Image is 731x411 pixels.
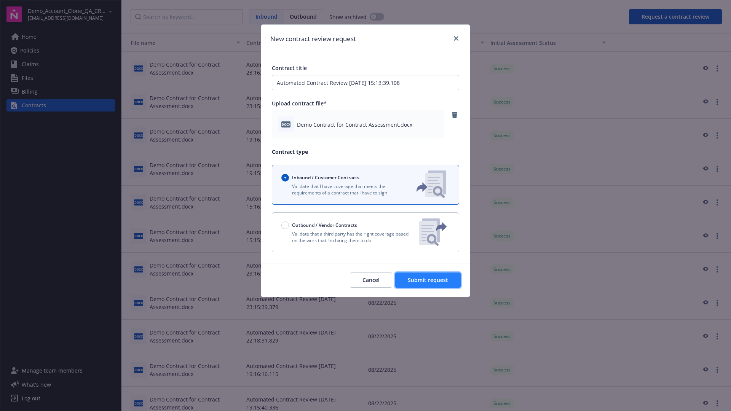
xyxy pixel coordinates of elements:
[281,183,404,196] p: Validate that I have coverage that meets the requirements of a contract that I have to sign
[350,272,392,288] button: Cancel
[362,276,380,284] span: Cancel
[450,110,459,119] a: remove
[408,276,448,284] span: Submit request
[272,75,459,90] input: Enter a title for this contract
[281,121,290,127] span: docx
[297,121,412,129] span: Demo Contract for Contract Assessment.docx
[272,165,459,205] button: Inbound / Customer ContractsValidate that I have coverage that meets the requirements of a contra...
[281,231,413,244] p: Validate that a third party has the right coverage based on the work that I'm hiring them to do
[272,212,459,252] button: Outbound / Vendor ContractsValidate that a third party has the right coverage based on the work t...
[292,174,359,181] span: Inbound / Customer Contracts
[270,34,356,44] h1: New contract review request
[272,100,327,107] span: Upload contract file*
[272,148,459,156] p: Contract type
[292,222,357,228] span: Outbound / Vendor Contracts
[272,64,307,72] span: Contract title
[281,221,289,229] input: Outbound / Vendor Contracts
[395,272,461,288] button: Submit request
[281,174,289,182] input: Inbound / Customer Contracts
[452,34,461,43] a: close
